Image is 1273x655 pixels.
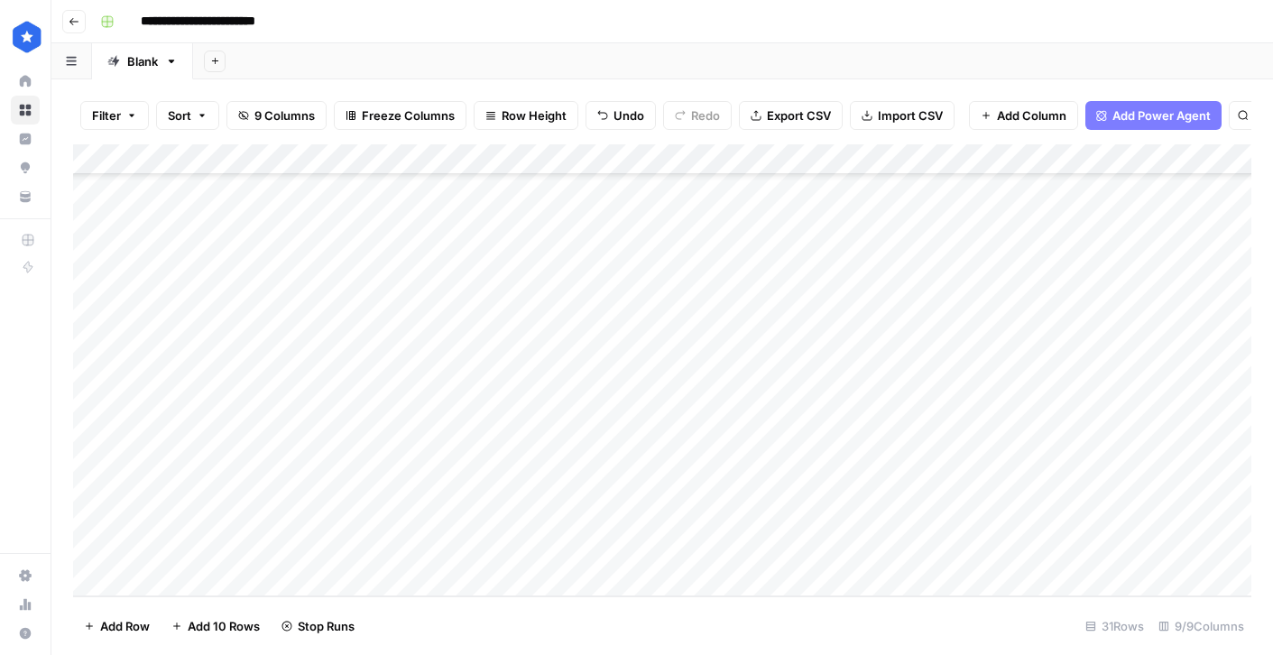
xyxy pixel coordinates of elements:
span: Filter [92,106,121,125]
button: Undo [586,101,656,130]
a: Settings [11,561,40,590]
span: Redo [691,106,720,125]
button: Add Row [73,612,161,641]
span: Export CSV [767,106,831,125]
a: Insights [11,125,40,153]
span: Row Height [502,106,567,125]
a: Home [11,67,40,96]
button: Add Power Agent [1085,101,1222,130]
span: Stop Runs [298,617,355,635]
span: Freeze Columns [362,106,455,125]
span: Import CSV [878,106,943,125]
div: 31 Rows [1078,612,1151,641]
button: Row Height [474,101,578,130]
span: Sort [168,106,191,125]
span: Add 10 Rows [188,617,260,635]
a: Opportunities [11,153,40,182]
a: Usage [11,590,40,619]
button: Filter [80,101,149,130]
a: Blank [92,43,193,79]
button: Import CSV [850,101,955,130]
button: Help + Support [11,619,40,648]
span: Add Power Agent [1112,106,1211,125]
span: 9 Columns [254,106,315,125]
button: Workspace: ConsumerAffairs [11,14,40,60]
button: Add Column [969,101,1078,130]
div: Blank [127,52,158,70]
button: Stop Runs [271,612,365,641]
button: Export CSV [739,101,843,130]
button: Add 10 Rows [161,612,271,641]
span: Add Row [100,617,150,635]
a: Your Data [11,182,40,211]
button: 9 Columns [226,101,327,130]
button: Sort [156,101,219,130]
button: Redo [663,101,732,130]
span: Add Column [997,106,1066,125]
a: Browse [11,96,40,125]
img: ConsumerAffairs Logo [11,21,43,53]
div: 9/9 Columns [1151,612,1251,641]
span: Undo [613,106,644,125]
button: Freeze Columns [334,101,466,130]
